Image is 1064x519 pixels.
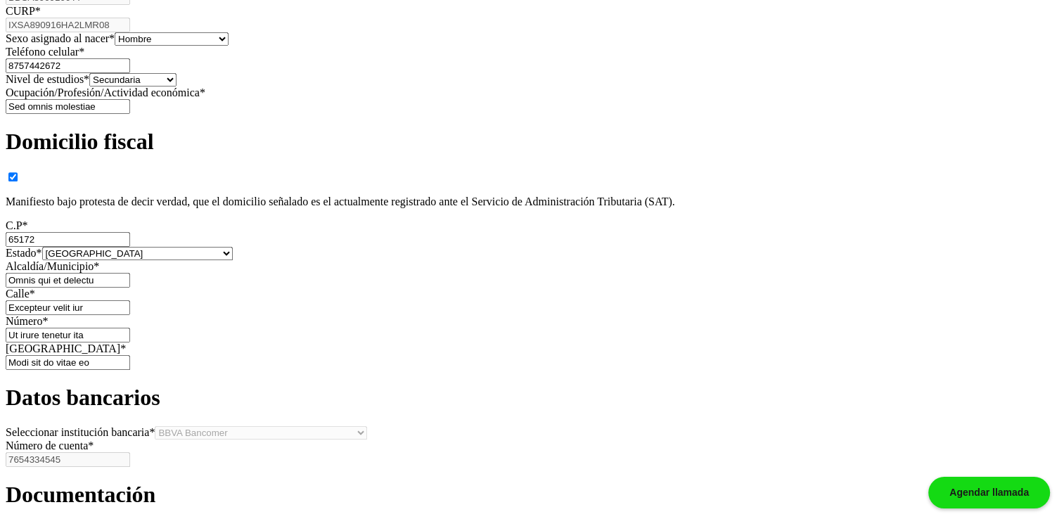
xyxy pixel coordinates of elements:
input: 10 dígitos [6,58,130,73]
input: 18 caracteres [6,18,130,32]
input: 10 dígitos [6,452,130,467]
label: Estado [6,247,42,259]
label: Teléfono celular [6,46,84,58]
input: Alcaldía o Municipio [6,273,130,288]
label: Número [6,315,48,327]
p: Manifiesto bajo protesta de decir verdad, que el domicilio señalado es el actualmente registrado ... [6,196,1058,208]
h1: Datos bancarios [6,385,1058,411]
label: Nivel de estudios [6,73,89,85]
label: CURP [6,5,41,17]
label: Calle [6,288,35,300]
div: Agendar llamada [928,477,1050,508]
label: C.P [6,219,28,231]
label: Seleccionar institución bancaria [6,426,155,438]
label: Ocupación/Profesión/Actividad económica [6,86,205,98]
label: Sexo asignado al nacer [6,32,115,44]
h1: Domicilio fiscal [6,129,1058,155]
label: Número de cuenta [6,440,94,451]
label: [GEOGRAPHIC_DATA] [6,342,126,354]
label: Alcaldía/Municipio [6,260,99,272]
h1: Documentación [6,482,1058,508]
